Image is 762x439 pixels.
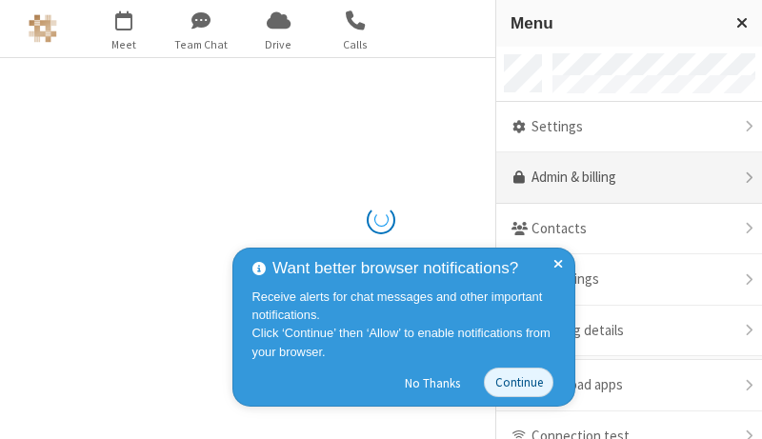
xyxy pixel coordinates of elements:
[166,36,237,53] span: Team Chat
[496,102,762,153] div: Settings
[496,254,762,306] div: Recordings
[89,36,160,53] span: Meet
[511,14,719,32] h3: Menu
[484,368,553,397] button: Continue
[496,360,762,411] div: Download apps
[29,14,57,43] img: Astra
[496,306,762,357] div: Meeting details
[243,36,314,53] span: Drive
[714,389,748,426] iframe: Chat
[496,152,762,204] a: Admin & billing
[320,36,391,53] span: Calls
[252,288,561,361] div: Receive alerts for chat messages and other important notifications. Click ‘Continue’ then ‘Allow’...
[272,256,518,281] span: Want better browser notifications?
[496,204,762,255] div: Contacts
[395,368,471,398] button: No Thanks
